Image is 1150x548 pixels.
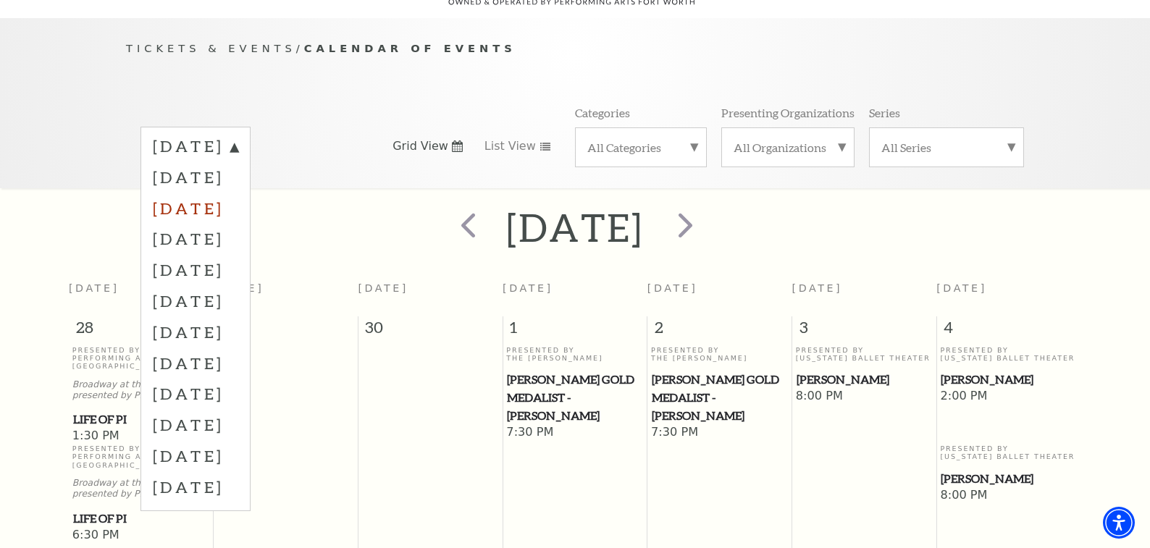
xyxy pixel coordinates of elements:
span: [DATE] [503,282,553,294]
p: / [126,40,1024,58]
span: [DATE] [358,282,408,294]
p: Presented By [US_STATE] Ballet Theater [940,444,1078,461]
span: Life of Pi [73,510,209,528]
span: 7:30 PM [506,425,643,441]
label: All Organizations [734,140,842,155]
label: [DATE] [153,285,238,316]
p: Presented By [US_STATE] Ballet Theater [940,346,1078,363]
span: [PERSON_NAME] Gold Medalist - [PERSON_NAME] [652,371,787,424]
span: [DATE] [647,282,698,294]
label: All Series [881,140,1012,155]
span: 6:30 PM [72,528,210,544]
span: [PERSON_NAME] [941,371,1077,389]
span: 8:00 PM [796,389,933,405]
label: [DATE] [153,347,238,379]
span: 28 [69,316,213,345]
p: Presented By Performing Arts [GEOGRAPHIC_DATA] [72,444,210,469]
label: [DATE] [153,316,238,347]
span: 2:00 PM [940,389,1078,405]
p: Presented By Performing Arts [GEOGRAPHIC_DATA] [72,346,210,371]
label: [DATE] [153,135,238,161]
div: Accessibility Menu [1103,507,1135,539]
span: Tickets & Events [126,42,296,54]
span: [DATE] [792,282,843,294]
span: Calendar of Events [304,42,516,54]
span: 1 [503,316,647,345]
span: 3 [792,316,936,345]
label: [DATE] [153,471,238,502]
span: 4 [937,316,1081,345]
label: [DATE] [153,223,238,254]
p: Presenting Organizations [721,105,855,120]
span: 7:30 PM [651,425,788,441]
button: prev [440,202,492,253]
label: [DATE] [153,440,238,471]
p: Presented By The [PERSON_NAME] [506,346,643,363]
label: [DATE] [153,161,238,193]
p: Broadway at the Bass Series presented by PNC Bank [72,379,210,401]
p: Presented By [US_STATE] Ballet Theater [796,346,933,363]
span: [PERSON_NAME] [941,470,1077,488]
label: [DATE] [153,409,238,440]
span: Life of Pi [73,410,209,429]
span: List View [484,138,536,154]
span: 30 [358,316,503,345]
label: [DATE] [153,193,238,224]
span: [PERSON_NAME] Gold Medalist - [PERSON_NAME] [507,371,642,424]
span: [DATE] [69,282,119,294]
label: [DATE] [153,378,238,409]
span: 29 [214,316,358,345]
p: Broadway at the Bass Series presented by PNC Bank [72,478,210,499]
label: [DATE] [153,254,238,285]
p: Series [869,105,900,120]
button: next [658,202,710,253]
span: 1:30 PM [72,429,210,444]
span: [DATE] [214,282,264,294]
span: Grid View [393,138,448,154]
h2: [DATE] [506,204,643,250]
span: 8:00 PM [940,488,1078,504]
p: Categories [575,105,630,120]
span: [DATE] [936,282,987,294]
span: 2 [647,316,792,345]
p: Presented By The [PERSON_NAME] [651,346,788,363]
label: All Categories [587,140,694,155]
span: [PERSON_NAME] [797,371,932,389]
